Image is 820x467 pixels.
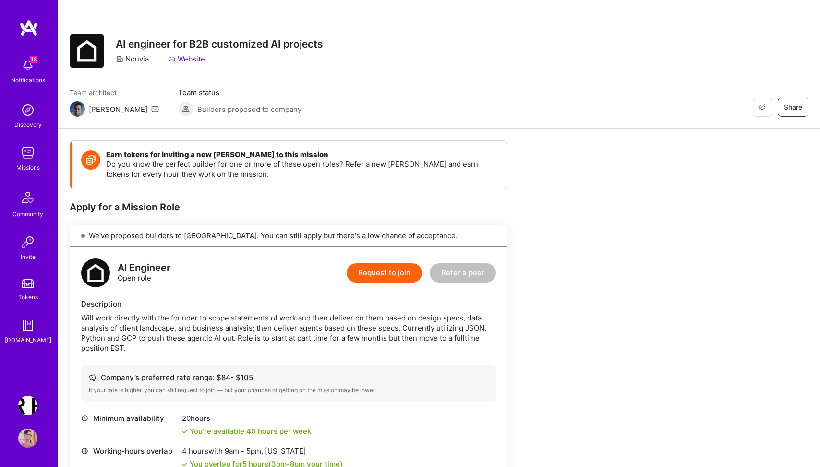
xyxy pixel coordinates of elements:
[14,120,42,130] div: Discovery
[106,150,497,159] h4: Earn tokens for inviting a new [PERSON_NAME] to this mission
[182,446,343,456] div: 4 hours with [US_STATE]
[70,225,507,247] div: We've proposed builders to [GEOGRAPHIC_DATA]. You can still apply but there's a low chance of acc...
[430,263,496,283] button: Refer a peer
[18,429,37,448] img: User Avatar
[89,374,96,381] i: icon Cash
[22,279,34,288] img: tokens
[178,87,301,98] span: Team status
[16,429,40,448] a: User Avatar
[784,102,802,112] span: Share
[21,252,36,262] div: Invite
[81,447,88,455] i: icon World
[81,415,88,422] i: icon Clock
[16,186,39,209] img: Community
[81,299,496,309] div: Description
[18,100,37,120] img: discovery
[118,263,170,273] div: AI Engineer
[182,429,188,434] i: icon Check
[182,426,311,436] div: You're available 40 hours per week
[223,446,265,455] span: 9am - 5pm ,
[18,233,37,252] img: Invite
[168,54,205,64] a: Website
[18,143,37,162] img: teamwork
[118,263,170,283] div: Open role
[18,292,38,302] div: Tokens
[778,98,808,117] button: Share
[30,56,37,63] span: 18
[81,313,496,353] div: Will work directly with the founder to scope statements of work and then deliver on them based on...
[16,396,40,415] a: Terr.ai: Building an Innovative Real Estate Platform
[81,258,110,287] img: logo
[12,209,43,219] div: Community
[151,105,159,113] i: icon Mail
[16,162,40,172] div: Missions
[89,104,147,114] div: [PERSON_NAME]
[182,461,188,467] i: icon Check
[116,38,323,50] h3: AI engineer for B2B customized AI projects
[70,34,104,68] img: Company Logo
[116,55,123,63] i: icon CompanyGray
[5,335,51,345] div: [DOMAIN_NAME]
[89,386,488,394] div: If your rate is higher, you can still request to join — but your chances of getting on the missio...
[197,104,301,114] span: Builders proposed to company
[81,413,177,423] div: Minimum availability
[11,75,45,85] div: Notifications
[19,19,38,37] img: logo
[70,101,85,117] img: Team Architect
[18,56,37,75] img: bell
[70,87,159,98] span: Team architect
[18,316,37,335] img: guide book
[70,201,507,213] div: Apply for a Mission Role
[758,103,766,111] i: icon EyeClosed
[116,54,149,64] div: Nouvia
[81,446,177,456] div: Working-hours overlap
[18,396,37,415] img: Terr.ai: Building an Innovative Real Estate Platform
[106,159,497,179] p: Do you know the perfect builder for one or more of these open roles? Refer a new [PERSON_NAME] an...
[182,413,311,423] div: 20 hours
[81,150,100,170] img: Token icon
[178,101,193,117] img: Builders proposed to company
[347,263,422,283] button: Request to join
[89,372,488,382] div: Company’s preferred rate range: $ 84 - $ 105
